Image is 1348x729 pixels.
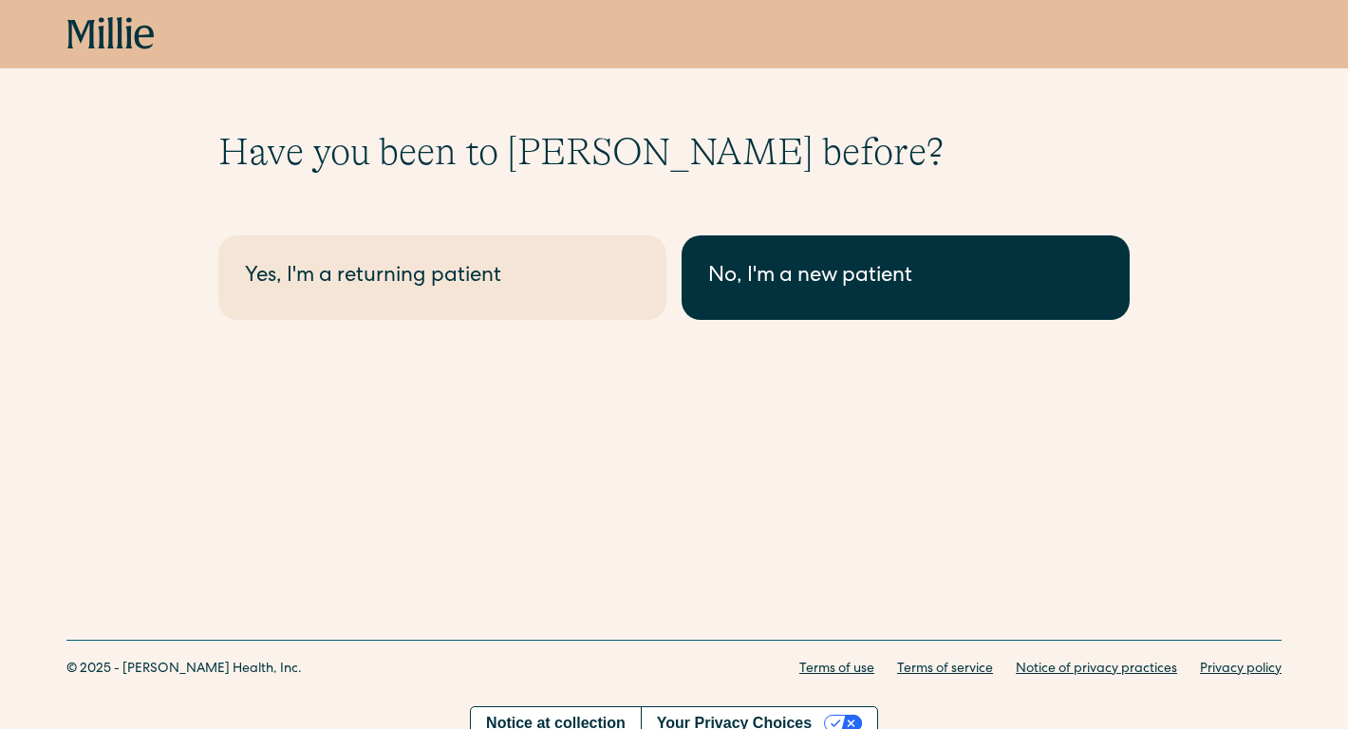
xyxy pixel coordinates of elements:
a: Terms of use [799,660,874,680]
a: Notice of privacy practices [1016,660,1177,680]
h1: Have you been to [PERSON_NAME] before? [218,129,1130,175]
a: No, I'm a new patient [682,235,1130,320]
div: Yes, I'm a returning patient [245,262,640,293]
a: Terms of service [897,660,993,680]
a: Yes, I'm a returning patient [218,235,666,320]
div: © 2025 - [PERSON_NAME] Health, Inc. [66,660,302,680]
a: Privacy policy [1200,660,1282,680]
div: No, I'm a new patient [708,262,1103,293]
